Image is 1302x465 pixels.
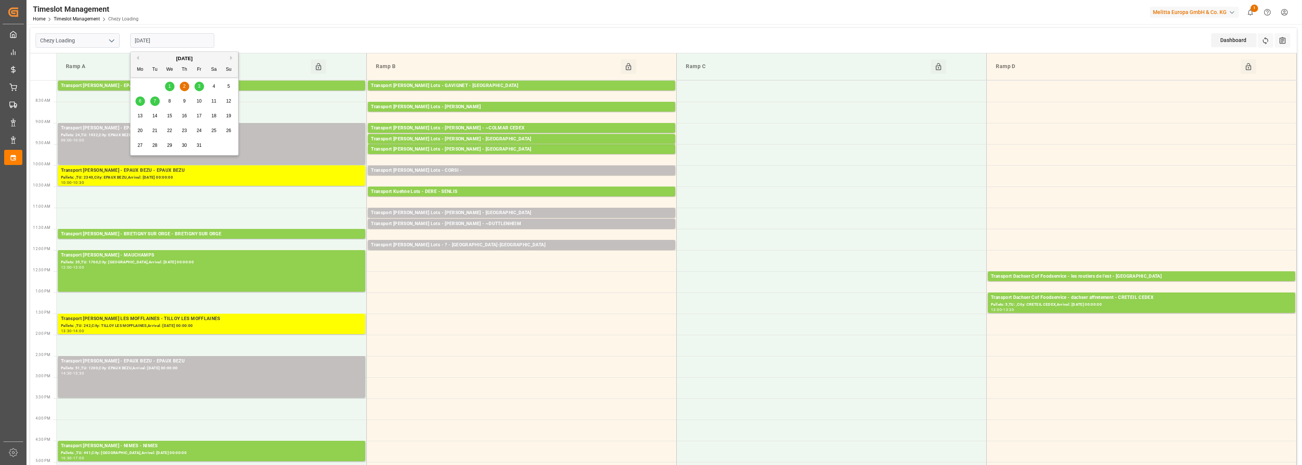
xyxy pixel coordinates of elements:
[61,372,72,375] div: 14:30
[36,98,50,103] span: 8:30 AM
[135,141,145,150] div: Choose Monday, October 27th, 2025
[72,181,73,184] div: -
[371,209,672,217] div: Transport [PERSON_NAME] Lots - [PERSON_NAME] - [GEOGRAPHIC_DATA]
[36,331,50,336] span: 2:00 PM
[209,126,219,135] div: Choose Saturday, October 25th, 2025
[371,143,672,149] div: Pallets: 1,TU: ,City: [GEOGRAPHIC_DATA],Arrival: [DATE] 00:00:00
[36,353,50,357] span: 2:30 PM
[33,183,50,187] span: 10:30 AM
[63,59,311,74] div: Ramp A
[371,188,672,196] div: Transport Kuehne Lots - DERE - SENLIS
[72,372,73,375] div: -
[371,228,672,234] div: Pallets: 1,TU: 52,City: ~[GEOGRAPHIC_DATA],Arrival: [DATE] 00:00:00
[150,65,160,75] div: Tu
[61,181,72,184] div: 10:00
[371,167,672,174] div: Transport [PERSON_NAME] Lots - CORSI -
[180,96,189,106] div: Choose Thursday, October 9th, 2025
[139,98,142,104] span: 6
[371,153,672,160] div: Pallets: ,TU: 232,City: [GEOGRAPHIC_DATA],Arrival: [DATE] 00:00:00
[683,59,931,74] div: Ramp C
[135,96,145,106] div: Choose Monday, October 6th, 2025
[61,90,362,96] div: Pallets: ,TU: 48,City: EPAUX BEZU,Arrival: [DATE] 00:00:00
[371,174,672,181] div: Pallets: ,TU: ,City: ,Arrival:
[196,128,201,133] span: 24
[371,124,672,132] div: Transport [PERSON_NAME] Lots - [PERSON_NAME] - ~COLMAR CEDEX
[226,128,231,133] span: 26
[226,113,231,118] span: 19
[36,310,50,314] span: 1:30 PM
[196,113,201,118] span: 17
[168,84,171,89] span: 1
[61,450,362,456] div: Pallets: ,TU: 441,City: [GEOGRAPHIC_DATA],Arrival: [DATE] 00:00:00
[36,374,50,378] span: 3:00 PM
[1002,308,1003,311] div: -
[211,113,216,118] span: 18
[371,196,672,202] div: Pallets: 1,TU: 490,City: [GEOGRAPHIC_DATA],Arrival: [DATE] 00:00:00
[61,230,362,238] div: Transport [PERSON_NAME] - BRETIGNY SUR ORGE - BRETIGNY SUR ORGE
[73,181,84,184] div: 10:30
[72,138,73,142] div: -
[61,329,72,333] div: 13:30
[371,103,672,111] div: Transport [PERSON_NAME] Lots - [PERSON_NAME]
[371,135,672,143] div: Transport [PERSON_NAME] Lots - [PERSON_NAME] - [GEOGRAPHIC_DATA]
[180,65,189,75] div: Th
[150,96,160,106] div: Choose Tuesday, October 7th, 2025
[135,126,145,135] div: Choose Monday, October 20th, 2025
[195,111,204,121] div: Choose Friday, October 17th, 2025
[165,96,174,106] div: Choose Wednesday, October 8th, 2025
[196,98,201,104] span: 10
[73,138,84,142] div: 10:00
[36,395,50,399] span: 3:30 PM
[211,98,216,104] span: 11
[150,141,160,150] div: Choose Tuesday, October 28th, 2025
[133,79,236,153] div: month 2025-10
[371,217,672,223] div: Pallets: ,TU: 93,City: [GEOGRAPHIC_DATA],Arrival: [DATE] 00:00:00
[991,302,1292,308] div: Pallets: 5,TU: ,City: CRETEIL CEDEX,Arrival: [DATE] 00:00:00
[61,132,362,138] div: Pallets: 24,TU: 1932,City: EPAUX BEZU,Arrival: [DATE] 00:00:00
[36,120,50,124] span: 9:00 AM
[224,111,234,121] div: Choose Sunday, October 19th, 2025
[165,141,174,150] div: Choose Wednesday, October 29th, 2025
[180,82,189,91] div: Choose Thursday, October 2nd, 2025
[196,143,201,148] span: 31
[195,82,204,91] div: Choose Friday, October 3rd, 2025
[137,143,142,148] span: 27
[165,82,174,91] div: Choose Wednesday, October 1st, 2025
[1242,4,1259,21] button: show 1 new notifications
[72,329,73,333] div: -
[993,59,1241,74] div: Ramp D
[991,273,1292,280] div: Transport Dachser Cof Foodservice - les routiers de l'est - [GEOGRAPHIC_DATA]
[371,220,672,228] div: Transport [PERSON_NAME] Lots - [PERSON_NAME] - ~DUTTLENHEIM
[230,56,235,60] button: Next Month
[180,111,189,121] div: Choose Thursday, October 16th, 2025
[134,56,139,60] button: Previous Month
[154,98,156,104] span: 7
[36,289,50,293] span: 1:00 PM
[991,280,1292,287] div: Pallets: 4,TU: 68,City: [GEOGRAPHIC_DATA],Arrival: [DATE] 00:00:00
[165,111,174,121] div: Choose Wednesday, October 15th, 2025
[182,113,187,118] span: 16
[73,266,84,269] div: 13:00
[371,90,672,96] div: Pallets: 8,TU: 1416,City: [GEOGRAPHIC_DATA],Arrival: [DATE] 00:00:00
[371,249,672,255] div: Pallets: 10,TU: 742,City: [GEOGRAPHIC_DATA],Arrival: [DATE] 00:00:00
[61,124,362,132] div: Transport [PERSON_NAME] - EPAUX BEZU - EPAUX BEZU
[152,128,157,133] span: 21
[135,111,145,121] div: Choose Monday, October 13th, 2025
[150,126,160,135] div: Choose Tuesday, October 21st, 2025
[61,442,362,450] div: Transport [PERSON_NAME] - NIMES - NIMES
[152,113,157,118] span: 14
[209,65,219,75] div: Sa
[36,33,120,48] input: Type to search/select
[137,113,142,118] span: 13
[72,456,73,460] div: -
[165,65,174,75] div: We
[1259,4,1276,21] button: Help Center
[1251,5,1258,12] span: 1
[195,126,204,135] div: Choose Friday, October 24th, 2025
[73,329,84,333] div: 14:00
[33,16,45,22] a: Home
[371,82,672,90] div: Transport [PERSON_NAME] Lots - GAVIGNET - [GEOGRAPHIC_DATA]
[371,241,672,249] div: Transport [PERSON_NAME] Lots - ? - [GEOGRAPHIC_DATA]-[GEOGRAPHIC_DATA]
[224,82,234,91] div: Choose Sunday, October 5th, 2025
[61,315,362,323] div: Transport [PERSON_NAME] LES MOFFLAINES - TILLOY LES MOFFLAINES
